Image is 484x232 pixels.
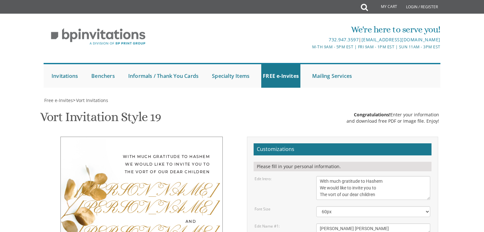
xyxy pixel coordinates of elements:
textarea: With much gratitude to Hashem We would like to invite you to The vort of our dear children [316,176,430,200]
a: Vort Invitations [75,97,108,103]
div: | [176,36,440,44]
div: Please fill in your personal information. [254,162,431,171]
a: [EMAIL_ADDRESS][DOMAIN_NAME] [361,37,440,43]
div: and [74,218,196,225]
img: BP Invitation Loft [44,24,153,50]
span: Congratulations! [354,112,390,118]
span: > [73,97,108,103]
a: Benchers [90,64,116,88]
h2: Customizations [254,143,431,155]
label: Edit Intro: [255,176,271,181]
div: With much gratitude to Hashem We would like to invite you to The vort of our dear children [74,153,210,176]
iframe: chat widget [445,192,484,222]
label: Font Size [255,206,270,212]
a: Free e-Invites [44,97,73,103]
a: Informals / Thank You Cards [127,64,200,88]
a: FREE e-Invites [261,64,300,88]
a: My Cart [367,1,402,13]
span: Vort Invitations [76,97,108,103]
div: M-Th 9am - 5pm EST | Fri 9am - 1pm EST | Sun 11am - 3pm EST [176,44,440,50]
a: 732.947.3597 [329,37,359,43]
div: and download free PDF or Image file. Enjoy! [347,118,439,124]
div: [PERSON_NAME] [PERSON_NAME] [74,183,210,218]
h1: Vort Invitation Style 19 [40,110,161,129]
a: Mailing Services [311,64,354,88]
label: Edit Name #1: [255,223,280,229]
a: Invitations [50,64,80,88]
div: We're here to serve you! [176,23,440,36]
div: Enter your information [347,112,439,118]
a: Specialty Items [210,64,251,88]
